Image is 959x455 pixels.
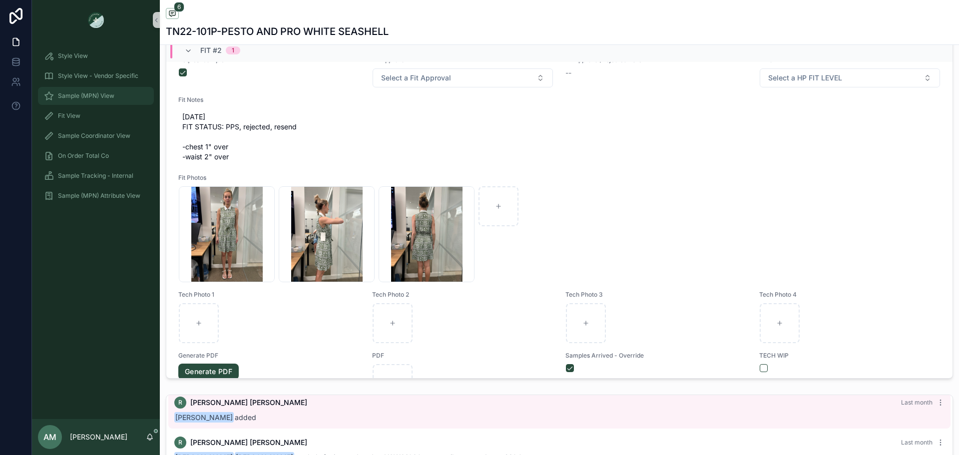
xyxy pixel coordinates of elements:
[760,68,941,87] button: Select Button
[58,72,138,80] span: Style View - Vendor Specific
[901,439,933,446] span: Last month
[58,192,140,200] span: Sample (MPN) Attribute View
[174,413,256,422] span: added
[178,96,941,104] span: Fit Notes
[38,107,154,125] a: Fit View
[174,412,234,423] span: [PERSON_NAME]
[32,40,160,218] div: scrollable content
[38,147,154,165] a: On Order Total Co
[565,68,571,78] span: --
[759,291,941,299] span: Tech Photo 4
[178,439,182,447] span: R
[200,45,222,55] span: Fit #2
[166,24,389,38] h1: TN22-101P-PESTO AND PRO WHITE SEASHELL
[381,73,451,83] span: Select a Fit Approval
[38,47,154,65] a: Style View
[58,112,80,120] span: Fit View
[38,87,154,105] a: Sample (MPN) View
[178,352,360,360] span: Generate PDF
[58,52,88,60] span: Style View
[178,291,360,299] span: Tech Photo 1
[166,8,179,20] button: 6
[174,2,184,12] span: 6
[38,127,154,145] a: Sample Coordinator View
[43,431,56,443] span: AM
[190,398,307,408] span: [PERSON_NAME] [PERSON_NAME]
[768,73,842,83] span: Select a HP FIT LEVEL
[178,364,239,380] a: Generate PDF
[190,438,307,448] span: [PERSON_NAME] [PERSON_NAME]
[565,291,747,299] span: Tech Photo 3
[58,152,109,160] span: On Order Total Co
[178,174,941,182] span: Fit Photos
[70,432,127,442] p: [PERSON_NAME]
[373,68,553,87] button: Select Button
[565,352,747,360] span: Samples Arrived - Override
[372,291,554,299] span: Tech Photo 2
[901,399,933,406] span: Last month
[58,92,114,100] span: Sample (MPN) View
[38,187,154,205] a: Sample (MPN) Attribute View
[88,12,104,28] img: App logo
[372,352,554,360] span: PDF
[38,67,154,85] a: Style View - Vendor Specific
[232,46,234,54] div: 1
[58,172,133,180] span: Sample Tracking - Internal
[182,112,937,162] span: [DATE] FIT STATUS: PPS, rejected, resend -chest 1" over -waist 2" over
[58,132,130,140] span: Sample Coordinator View
[38,167,154,185] a: Sample Tracking - Internal
[178,399,182,407] span: R
[759,352,941,360] span: TECH WIP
